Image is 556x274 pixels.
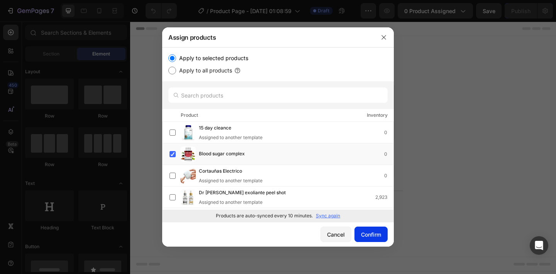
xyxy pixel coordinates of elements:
[180,146,196,162] img: product-img
[216,212,313,219] p: Products are auto-synced every 10 minutes.
[176,66,232,75] label: Apply to all products
[162,47,394,222] div: />
[384,150,393,158] div: 0
[181,111,198,119] div: Product
[176,54,248,63] label: Apply to selected products
[168,87,388,103] input: Search products
[199,150,245,158] span: Blood sugar complex
[354,227,388,242] button: Confirm
[176,155,229,170] button: Add sections
[233,155,288,170] button: Add elements
[199,189,286,197] span: Dr [PERSON_NAME] exoliante peel shot
[199,167,242,176] span: Cortauñas Electrico
[375,193,393,201] div: 2,923
[199,134,263,141] div: Assigned to another template
[327,230,345,239] div: Cancel
[185,140,278,149] div: Start with Sections from sidebar
[162,27,374,47] div: Assign products
[180,125,196,140] img: product-img
[320,227,351,242] button: Cancel
[361,230,381,239] div: Confirm
[367,111,388,119] div: Inventory
[316,212,340,219] p: Sync again
[199,124,231,133] span: 15 day cleance
[199,199,298,206] div: Assigned to another template
[530,236,548,255] div: Open Intercom Messenger
[180,190,196,205] img: product-img
[384,172,393,180] div: 0
[199,177,263,184] div: Assigned to another template
[180,198,284,204] div: Start with Generating from URL or image
[180,168,196,183] img: product-img
[384,129,393,136] div: 0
